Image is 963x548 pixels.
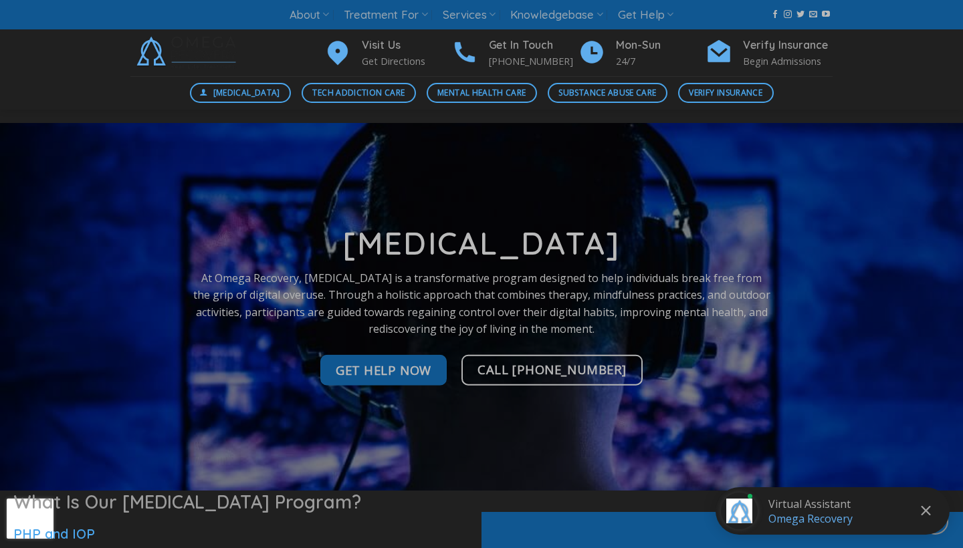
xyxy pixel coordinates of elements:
a: Get Help NOw [320,355,447,386]
h4: Verify Insurance [743,37,833,54]
a: Verify Insurance [678,83,774,103]
a: About [290,3,329,27]
a: Send us an email [809,10,817,19]
a: Treatment For [344,3,427,27]
span: Substance Abuse Care [558,86,656,99]
p: Get Directions [362,53,451,69]
a: Follow on Facebook [771,10,779,19]
h4: Mon-Sun [616,37,706,54]
a: Verify Insurance Begin Admissions [706,37,833,70]
span: Tech Addiction Care [312,86,405,99]
p: [PHONE_NUMBER] [489,53,578,69]
a: Mental Health Care [427,83,537,103]
span: PHP and IOP [13,525,95,542]
h1: What Is Our [MEDICAL_DATA] Program? [13,491,468,514]
p: Begin Admissions [743,53,833,69]
span: Call [PHONE_NUMBER] [477,360,627,379]
a: Follow on Instagram [784,10,792,19]
img: Omega Recovery [130,29,247,76]
a: Get Help [618,3,673,27]
a: Follow on YouTube [822,10,830,19]
a: Substance Abuse Care [548,83,667,103]
a: Visit Us Get Directions [324,37,451,70]
h4: Get In Touch [489,37,578,54]
a: Knowledgebase [510,3,603,27]
span: Verify Insurance [689,86,762,99]
p: 24/7 [616,53,706,69]
a: [MEDICAL_DATA] [190,83,292,103]
span: Get Help NOw [336,360,431,380]
h4: Visit Us [362,37,451,54]
span: Mental Health Care [437,86,526,99]
span: [MEDICAL_DATA] [213,86,280,99]
a: Follow on Twitter [796,10,805,19]
a: Services [443,3,496,27]
p: At Omega Recovery, [MEDICAL_DATA] is a transformative program designed to help individuals break ... [193,269,770,337]
a: Tech Addiction Care [302,83,416,103]
a: Get In Touch [PHONE_NUMBER] [451,37,578,70]
a: Call [PHONE_NUMBER] [461,355,643,386]
strong: [MEDICAL_DATA] [342,224,620,263]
